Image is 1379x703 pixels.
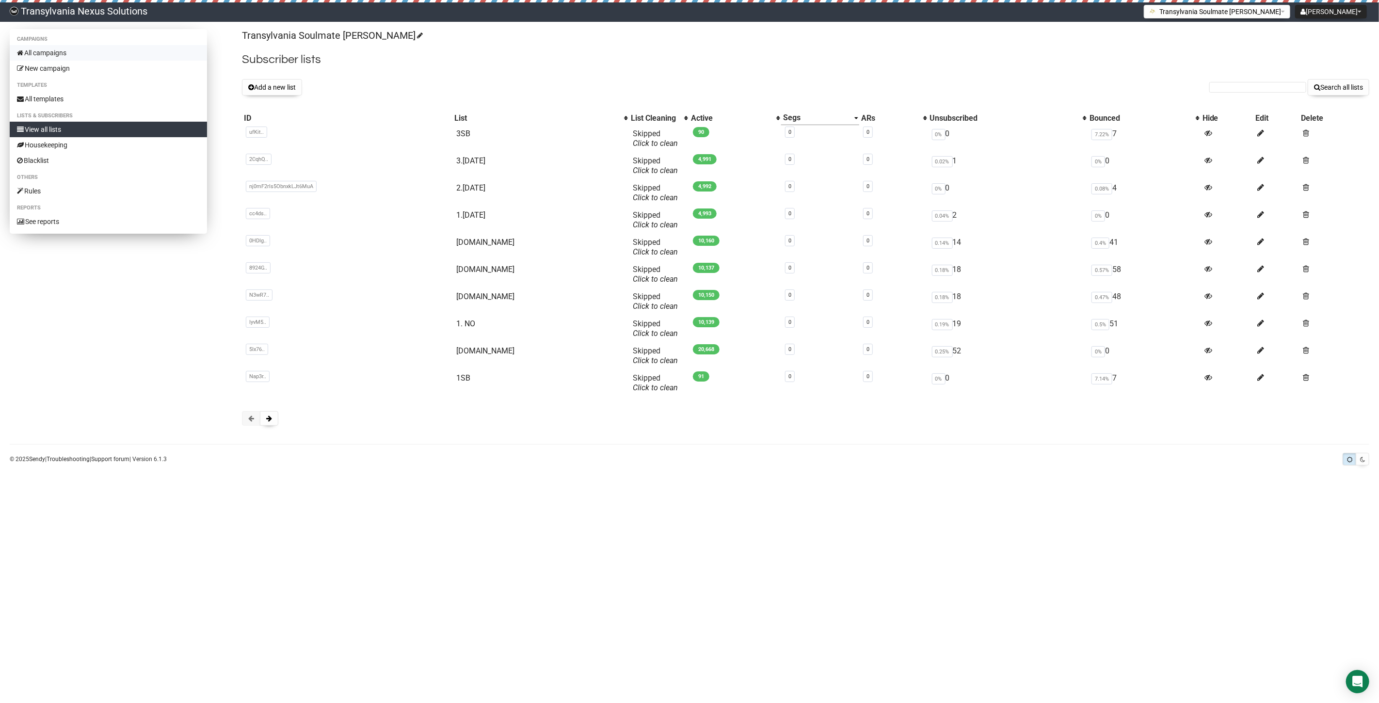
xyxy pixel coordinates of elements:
a: Click to clean [633,220,678,229]
a: 3SB [456,129,470,138]
button: [PERSON_NAME] [1295,5,1367,18]
a: [DOMAIN_NAME] [456,346,514,355]
a: Click to clean [633,383,678,392]
span: 0% [932,373,946,384]
span: 90 [693,127,709,137]
li: Campaigns [10,33,207,45]
a: Support forum [91,456,129,463]
div: ID [244,113,450,123]
span: 0.19% [932,319,953,330]
a: See reports [10,214,207,229]
a: 1SB [456,373,470,383]
a: Transylvania Soulmate [PERSON_NAME] [242,30,421,41]
a: 2.[DATE] [456,183,485,192]
span: 0% [1091,210,1105,222]
a: All campaigns [10,45,207,61]
a: 0 [866,238,869,244]
span: 0HDIg.. [246,235,270,246]
a: 0 [788,238,791,244]
a: 1. NO [456,319,475,328]
a: Rules [10,183,207,199]
span: Skipped [633,238,678,256]
span: 4,993 [693,208,717,219]
td: 7 [1088,125,1201,152]
td: 52 [928,342,1088,369]
a: New campaign [10,61,207,76]
a: 0 [788,156,791,162]
th: Bounced: No sort applied, activate to apply an ascending sort [1088,111,1201,125]
td: 48 [1088,288,1201,315]
a: 0 [788,346,791,352]
div: List [454,113,619,123]
th: List: No sort applied, activate to apply an ascending sort [452,111,629,125]
a: 0 [866,183,869,190]
span: N3wR7.. [246,289,273,301]
a: Housekeeping [10,137,207,153]
li: Templates [10,80,207,91]
span: cc4ds.. [246,208,270,219]
div: ARs [861,113,918,123]
span: 0.14% [932,238,953,249]
span: 7.22% [1091,129,1112,140]
div: Hide [1203,113,1252,123]
a: 0 [788,292,791,298]
a: 0 [788,319,791,325]
a: 0 [788,210,791,217]
span: 0.25% [932,346,953,357]
a: 0 [866,319,869,325]
button: Search all lists [1308,79,1369,96]
a: 0 [866,346,869,352]
span: Skipped [633,373,678,392]
td: 0 [1088,207,1201,234]
span: nj0mF2rls5ObnxkLJt6MuA [246,181,317,192]
td: 4 [1088,179,1201,207]
span: Nap3r.. [246,371,270,382]
span: 20,668 [693,344,720,354]
a: 0 [788,373,791,380]
a: 0 [788,183,791,190]
a: [DOMAIN_NAME] [456,292,514,301]
th: ARs: No sort applied, activate to apply an ascending sort [859,111,928,125]
h2: Subscriber lists [242,51,1369,68]
p: © 2025 | | | Version 6.1.3 [10,454,167,464]
td: 0 [928,369,1088,397]
td: 19 [928,315,1088,342]
span: 8924G.. [246,262,271,273]
a: 3.[DATE] [456,156,485,165]
img: 1.png [1149,7,1157,15]
td: 7 [1088,369,1201,397]
button: Add a new list [242,79,302,96]
a: Click to clean [633,139,678,148]
span: 4,992 [693,181,717,192]
td: 14 [928,234,1088,261]
span: 5Ix76.. [246,344,268,355]
span: 0.5% [1091,319,1109,330]
span: 0% [932,129,946,140]
a: Troubleshooting [47,456,90,463]
span: 0.57% [1091,265,1112,276]
a: [DOMAIN_NAME] [456,238,514,247]
span: 0.18% [932,265,953,276]
span: Skipped [633,319,678,338]
th: Unsubscribed: No sort applied, activate to apply an ascending sort [928,111,1088,125]
span: 4,991 [693,154,717,164]
td: 0 [928,125,1088,152]
a: Click to clean [633,356,678,365]
button: Transylvania Soulmate [PERSON_NAME] [1144,5,1290,18]
a: 0 [866,373,869,380]
span: 0.4% [1091,238,1109,249]
td: 58 [1088,261,1201,288]
span: Skipped [633,265,678,284]
li: Others [10,172,207,183]
span: 10,160 [693,236,720,246]
span: 10,137 [693,263,720,273]
a: Click to clean [633,302,678,311]
span: 0.18% [932,292,953,303]
div: Bounced [1090,113,1191,123]
td: 18 [928,261,1088,288]
th: Edit: No sort applied, sorting is disabled [1254,111,1299,125]
a: [DOMAIN_NAME] [456,265,514,274]
td: 0 [1088,152,1201,179]
img: 586cc6b7d8bc403f0c61b981d947c989 [10,7,18,16]
span: 10,150 [693,290,720,300]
